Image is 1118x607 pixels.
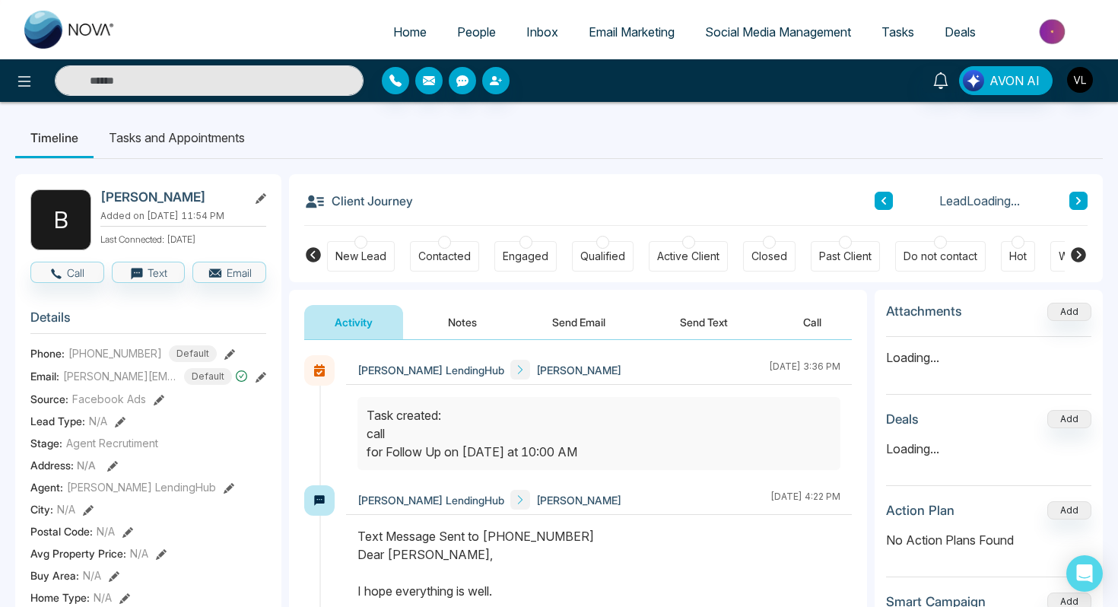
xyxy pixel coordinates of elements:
span: N/A [97,523,115,539]
div: Contacted [418,249,471,264]
p: No Action Plans Found [886,531,1091,549]
div: Do not contact [904,249,977,264]
span: [PERSON_NAME] LendingHub [357,492,504,508]
span: Tasks [881,24,914,40]
div: [DATE] 3:36 PM [769,360,840,380]
span: Postal Code : [30,523,93,539]
button: Add [1047,303,1091,321]
span: City : [30,501,53,517]
a: People [442,17,511,46]
img: Nova CRM Logo [24,11,116,49]
h2: [PERSON_NAME] [100,189,242,205]
span: Email: [30,368,59,384]
button: Send Text [650,305,758,339]
a: Social Media Management [690,17,866,46]
div: Qualified [580,249,625,264]
span: Address: [30,457,96,473]
span: N/A [77,459,96,472]
div: Active Client [657,249,719,264]
span: [PERSON_NAME] [536,492,621,508]
span: [PERSON_NAME][EMAIL_ADDRESS][DOMAIN_NAME] [63,368,177,384]
div: Past Client [819,249,872,264]
h3: Details [30,310,266,333]
span: Social Media Management [705,24,851,40]
div: Warm [1059,249,1087,264]
a: Inbox [511,17,573,46]
p: Added on [DATE] 11:54 PM [100,209,266,223]
span: Home [393,24,427,40]
button: Email [192,262,266,283]
h3: Action Plan [886,503,954,518]
span: [PHONE_NUMBER] [68,345,162,361]
span: Avg Property Price : [30,545,126,561]
span: AVON AI [989,72,1040,90]
h3: Attachments [886,303,962,319]
img: User Avatar [1067,67,1093,93]
li: Timeline [15,117,94,158]
span: Inbox [526,24,558,40]
span: Lead Loading... [939,192,1020,210]
span: Deals [945,24,976,40]
button: Call [30,262,104,283]
span: Add [1047,304,1091,317]
span: [PERSON_NAME] LendingHub [67,479,216,495]
div: Closed [751,249,787,264]
span: Default [184,368,232,385]
p: Loading... [886,337,1091,367]
span: [PERSON_NAME] LendingHub [357,362,504,378]
a: Tasks [866,17,929,46]
span: Lead Type: [30,413,85,429]
button: Activity [304,305,403,339]
span: N/A [130,545,148,561]
h3: Deals [886,412,919,427]
p: Last Connected: [DATE] [100,230,266,246]
button: Add [1047,410,1091,428]
span: Stage: [30,435,62,451]
div: Hot [1009,249,1027,264]
a: Home [378,17,442,46]
div: Engaged [503,249,548,264]
span: Buy Area : [30,567,79,583]
span: People [457,24,496,40]
p: Loading... [886,440,1091,458]
span: Phone: [30,345,65,361]
div: [DATE] 4:22 PM [770,490,840,510]
button: Add [1047,501,1091,520]
span: Home Type : [30,590,90,605]
span: N/A [94,590,112,605]
span: Agent: [30,479,63,495]
a: Email Marketing [573,17,690,46]
a: Deals [929,17,991,46]
div: New Lead [335,249,386,264]
div: B [30,189,91,250]
h3: Client Journey [304,189,413,212]
span: Default [169,345,217,362]
span: Email Marketing [589,24,675,40]
img: Lead Flow [963,70,984,91]
span: N/A [57,501,75,517]
img: Market-place.gif [999,14,1109,49]
span: Agent Recrutiment [66,435,158,451]
li: Tasks and Appointments [94,117,260,158]
button: Text [112,262,186,283]
span: [PERSON_NAME] [536,362,621,378]
span: N/A [89,413,107,429]
span: Source: [30,391,68,407]
button: AVON AI [959,66,1053,95]
button: Notes [418,305,507,339]
button: Send Email [522,305,636,339]
span: Facebook Ads [72,391,146,407]
span: N/A [83,567,101,583]
div: Open Intercom Messenger [1066,555,1103,592]
button: Call [773,305,852,339]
